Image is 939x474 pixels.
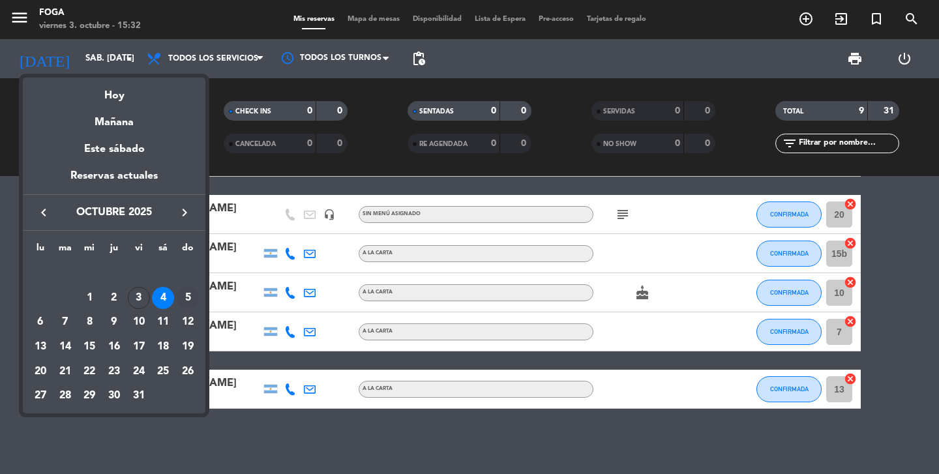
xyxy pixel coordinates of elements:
td: 17 de octubre de 2025 [127,334,151,359]
div: 17 [128,336,150,358]
div: 9 [103,311,125,333]
td: 20 de octubre de 2025 [28,359,53,384]
td: 23 de octubre de 2025 [102,359,127,384]
td: 22 de octubre de 2025 [77,359,102,384]
td: 14 de octubre de 2025 [53,334,78,359]
div: 27 [29,385,52,407]
div: 30 [103,385,125,407]
div: 15 [78,336,100,358]
td: 6 de octubre de 2025 [28,310,53,335]
div: 2 [103,287,125,309]
div: 7 [54,311,76,333]
th: miércoles [77,241,102,261]
td: 26 de octubre de 2025 [175,359,200,384]
div: 12 [177,311,199,333]
div: 11 [152,311,174,333]
div: 1 [78,287,100,309]
i: keyboard_arrow_left [36,205,52,220]
div: 18 [152,336,174,358]
td: 21 de octubre de 2025 [53,359,78,384]
div: Reservas actuales [23,168,205,194]
div: 4 [152,287,174,309]
td: 11 de octubre de 2025 [151,310,176,335]
div: 22 [78,361,100,383]
td: 10 de octubre de 2025 [127,310,151,335]
div: Mañana [23,104,205,131]
td: 25 de octubre de 2025 [151,359,176,384]
td: 1 de octubre de 2025 [77,286,102,310]
div: 28 [54,385,76,407]
div: Hoy [23,78,205,104]
div: 14 [54,336,76,358]
div: 13 [29,336,52,358]
div: 5 [177,287,199,309]
th: jueves [102,241,127,261]
td: 8 de octubre de 2025 [77,310,102,335]
td: 19 de octubre de 2025 [175,334,200,359]
div: 8 [78,311,100,333]
th: sábado [151,241,176,261]
div: 31 [128,385,150,407]
div: 20 [29,361,52,383]
td: 2 de octubre de 2025 [102,286,127,310]
td: 27 de octubre de 2025 [28,384,53,409]
td: 15 de octubre de 2025 [77,334,102,359]
td: OCT. [28,261,200,286]
td: 24 de octubre de 2025 [127,359,151,384]
div: 3 [128,287,150,309]
span: octubre 2025 [55,204,173,221]
td: 5 de octubre de 2025 [175,286,200,310]
th: lunes [28,241,53,261]
div: 29 [78,385,100,407]
td: 31 de octubre de 2025 [127,384,151,409]
div: 16 [103,336,125,358]
i: keyboard_arrow_right [177,205,192,220]
td: 3 de octubre de 2025 [127,286,151,310]
button: keyboard_arrow_right [173,204,196,221]
td: 30 de octubre de 2025 [102,384,127,409]
div: 25 [152,361,174,383]
th: domingo [175,241,200,261]
td: 18 de octubre de 2025 [151,334,176,359]
div: 10 [128,311,150,333]
div: 19 [177,336,199,358]
td: 28 de octubre de 2025 [53,384,78,409]
div: 21 [54,361,76,383]
div: 26 [177,361,199,383]
div: Este sábado [23,131,205,168]
td: 29 de octubre de 2025 [77,384,102,409]
td: 4 de octubre de 2025 [151,286,176,310]
td: 16 de octubre de 2025 [102,334,127,359]
div: 24 [128,361,150,383]
th: viernes [127,241,151,261]
td: 12 de octubre de 2025 [175,310,200,335]
div: 6 [29,311,52,333]
td: 13 de octubre de 2025 [28,334,53,359]
div: 23 [103,361,125,383]
button: keyboard_arrow_left [32,204,55,221]
th: martes [53,241,78,261]
td: 7 de octubre de 2025 [53,310,78,335]
td: 9 de octubre de 2025 [102,310,127,335]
